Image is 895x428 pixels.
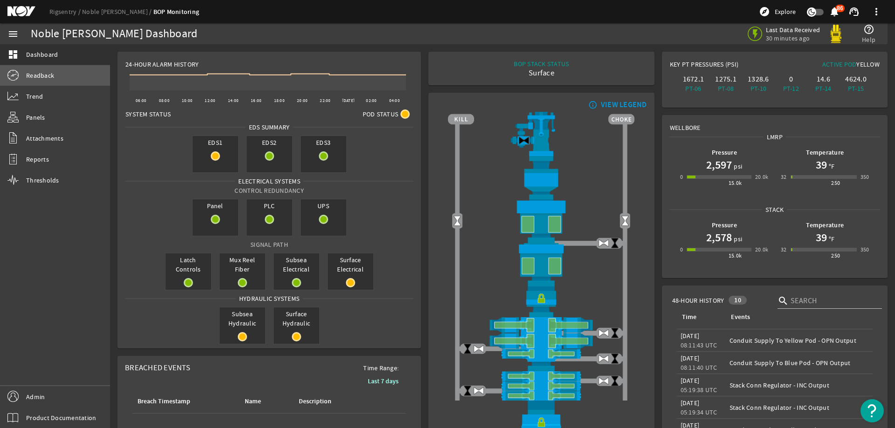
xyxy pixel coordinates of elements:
[26,392,45,401] span: Admin
[729,296,747,305] div: 10
[806,148,844,157] b: Temperature
[829,7,839,17] button: 86
[125,60,199,69] span: 24-Hour Alarm History
[250,240,288,249] span: Signal Path
[712,221,737,230] b: Pressure
[356,363,406,373] span: Time Range:
[243,396,286,407] div: Name
[193,136,238,149] span: EDS1
[448,286,634,317] img: RiserConnectorLock.png
[598,327,609,339] img: ValveOpen.png
[781,245,787,254] div: 32
[827,234,835,244] span: °F
[732,234,742,244] span: psi
[620,216,631,227] img: Valve2Open.png
[473,385,484,396] img: ValveOpen.png
[831,251,840,260] div: 250
[462,343,473,354] img: ValveClose.png
[301,136,346,149] span: EDS3
[681,408,717,416] legacy-datetime-component: 05:19:34 UTC
[26,134,63,143] span: Attachments
[681,354,700,362] legacy-datetime-component: [DATE]
[274,253,319,276] span: Subsea Electrical
[138,396,190,407] div: Breach Timestamp
[448,243,634,286] img: LowerAnnularOpen.png
[672,296,724,305] span: 48-Hour History
[681,399,700,407] legacy-datetime-component: [DATE]
[609,238,620,249] img: ValveClose.png
[598,238,609,249] img: ValveOpen.png
[609,353,620,364] img: ValveClose.png
[26,176,59,185] span: Thresholds
[759,6,770,17] mat-icon: explore
[274,98,285,103] text: 18:00
[448,333,634,349] img: ShearRamOpen.png
[26,92,43,101] span: Trend
[297,98,308,103] text: 20:00
[125,363,190,373] span: Breached Events
[153,7,200,16] a: BOP Monitoring
[712,148,737,157] b: Pressure
[448,391,634,401] img: PipeRamOpen.png
[826,25,845,43] img: Yellowpod.svg
[681,341,717,349] legacy-datetime-component: 08:11:43 UTC
[159,98,170,103] text: 08:00
[31,29,197,39] div: Noble [PERSON_NAME] Dashboard
[220,307,265,330] span: Subsea Hydraulic
[806,221,844,230] b: Temperature
[220,253,265,276] span: Mux Reel Fiber
[730,380,869,390] div: Stack Conn Regulator - INC Output
[328,253,373,276] span: Surface Electrical
[711,84,740,93] div: PT-08
[247,136,292,149] span: EDS2
[251,98,262,103] text: 16:00
[342,98,355,103] text: [DATE]
[236,294,303,303] span: Hydraulic Systems
[730,358,869,367] div: Conduit Supply To Blue Pod - OPN Output
[462,385,473,396] img: ValveClose.png
[366,98,377,103] text: 02:00
[368,377,399,386] b: Last 7 days
[246,122,293,132] span: EDS SUMMARY
[865,0,888,23] button: more_vert
[7,49,19,60] mat-icon: dashboard
[363,109,399,119] span: Pod Status
[301,199,346,212] span: UPS
[755,245,769,254] div: 20.0k
[247,199,292,212] span: PLC
[598,353,609,364] img: ValveOpen.png
[816,230,827,245] h1: 39
[730,312,865,322] div: Events
[193,199,238,212] span: Panel
[706,230,732,245] h1: 2,578
[274,307,319,330] span: Surface Hydraulic
[228,98,239,103] text: 14:00
[514,68,569,78] div: Surface
[831,178,840,188] div: 250
[448,317,634,333] img: ShearRamOpen.png
[681,363,717,372] legacy-datetime-component: 08:11:40 UTC
[448,371,634,381] img: PipeRamOpen.png
[862,35,875,44] span: Help
[245,396,261,407] div: Name
[448,381,634,391] img: PipeRamOpen.png
[848,6,860,17] mat-icon: support_agent
[679,75,708,84] div: 1672.1
[82,7,153,16] a: Noble [PERSON_NAME]
[729,251,742,260] div: 15.0k
[389,98,400,103] text: 04:00
[841,84,870,93] div: PT-15
[7,28,19,40] mat-icon: menu
[729,178,742,188] div: 15.0k
[777,84,805,93] div: PT-12
[755,172,769,182] div: 20.0k
[235,177,303,186] span: Electrical Systems
[609,375,620,387] img: ValveClose.png
[26,50,58,59] span: Dashboard
[777,75,805,84] div: 0
[182,98,193,103] text: 10:00
[448,112,634,156] img: RiserAdapter.png
[49,7,82,16] a: Rigsentry
[662,115,887,132] div: Wellbore
[816,157,827,172] h1: 39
